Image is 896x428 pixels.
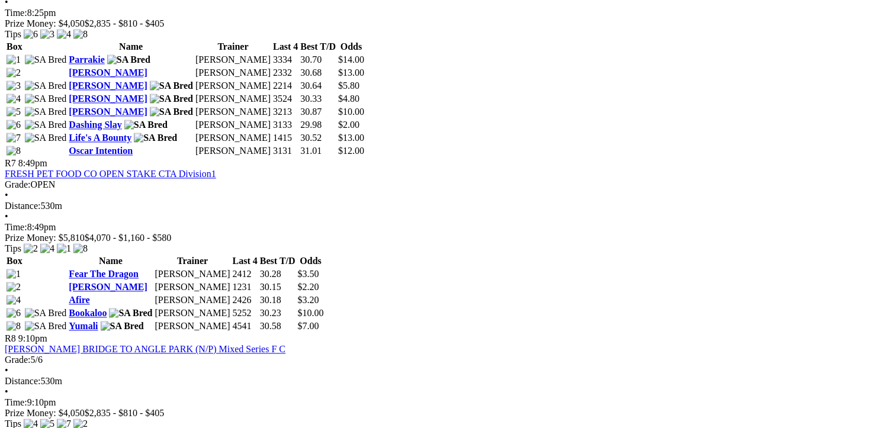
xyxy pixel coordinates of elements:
a: Parrakie [69,54,104,65]
td: 3133 [272,119,298,131]
img: 4 [7,295,21,305]
td: [PERSON_NAME] [195,119,271,131]
img: 1 [7,54,21,65]
a: Dashing Slay [69,120,121,130]
span: Time: [5,397,27,407]
a: Bookaloo [69,308,107,318]
td: 29.98 [300,119,336,131]
img: 3 [7,81,21,91]
a: Oscar Intention [69,146,133,156]
span: • [5,365,8,375]
span: R7 [5,158,16,168]
img: SA Bred [25,321,67,332]
img: 4 [57,29,71,40]
span: Distance: [5,376,40,386]
img: SA Bred [150,94,193,104]
td: 30.15 [259,281,296,293]
a: [PERSON_NAME] BRIDGE TO ANGLE PARK (N/P) Mixed Series F C [5,344,285,354]
a: [PERSON_NAME] [69,282,147,292]
td: [PERSON_NAME] [154,320,230,332]
span: R8 [5,333,16,343]
th: Best T/D [259,255,296,267]
td: [PERSON_NAME] [195,93,271,105]
th: Odds [338,41,365,53]
td: [PERSON_NAME] [195,67,271,79]
div: 8:49pm [5,222,891,233]
td: [PERSON_NAME] [195,106,271,118]
th: Name [68,41,194,53]
span: $10.00 [338,107,364,117]
div: 9:10pm [5,397,891,408]
td: 3131 [272,145,298,157]
span: $5.80 [338,81,359,91]
span: $3.20 [298,295,319,305]
span: 9:10pm [18,333,47,343]
td: [PERSON_NAME] [154,268,230,280]
img: 1 [57,243,71,254]
img: 6 [7,308,21,318]
img: 5 [7,107,21,117]
img: 1 [7,269,21,279]
img: 8 [7,146,21,156]
th: Last 4 [272,41,298,53]
img: SA Bred [150,107,193,117]
img: 4 [40,243,54,254]
img: SA Bred [107,54,150,65]
th: Trainer [154,255,230,267]
a: [PERSON_NAME] [69,67,147,78]
td: 5252 [232,307,258,319]
span: $2.00 [338,120,359,130]
th: Trainer [195,41,271,53]
img: SA Bred [109,308,152,318]
img: 8 [73,243,88,254]
span: $14.00 [338,54,364,65]
span: Distance: [5,201,40,211]
td: 3524 [272,93,298,105]
td: 2332 [272,67,298,79]
span: $4,070 - $1,160 - $580 [85,233,172,243]
a: [PERSON_NAME] [69,81,147,91]
td: 30.23 [259,307,296,319]
td: 30.70 [300,54,336,66]
td: [PERSON_NAME] [195,145,271,157]
td: [PERSON_NAME] [195,132,271,144]
span: $3.50 [298,269,319,279]
th: Last 4 [232,255,258,267]
span: Grade: [5,355,31,365]
span: $13.00 [338,67,364,78]
td: 2214 [272,80,298,92]
span: $10.00 [298,308,324,318]
div: 530m [5,201,891,211]
a: FRESH PET FOOD CO OPEN STAKE CTA Division1 [5,169,216,179]
span: $2,835 - $810 - $405 [85,18,165,28]
td: 30.28 [259,268,296,280]
img: SA Bred [25,54,67,65]
img: SA Bred [150,81,193,91]
span: • [5,387,8,397]
a: Fear The Dragon [69,269,139,279]
td: 30.58 [259,320,296,332]
span: Tips [5,29,21,39]
td: [PERSON_NAME] [195,54,271,66]
div: 5/6 [5,355,891,365]
span: $2,835 - $810 - $405 [85,408,165,418]
td: 31.01 [300,145,336,157]
span: $7.00 [298,321,319,331]
div: OPEN [5,179,891,190]
div: Prize Money: $4,050 [5,408,891,419]
a: [PERSON_NAME] [69,107,147,117]
td: 1415 [272,132,298,144]
td: 30.64 [300,80,336,92]
img: SA Bred [25,308,67,318]
div: Prize Money: $4,050 [5,18,891,29]
td: 1231 [232,281,258,293]
td: 30.18 [259,294,296,306]
img: 4 [7,94,21,104]
span: Time: [5,8,27,18]
span: Tips [5,243,21,253]
span: $12.00 [338,146,364,156]
img: 3 [40,29,54,40]
img: SA Bred [25,81,67,91]
span: $13.00 [338,133,364,143]
div: 530m [5,376,891,387]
